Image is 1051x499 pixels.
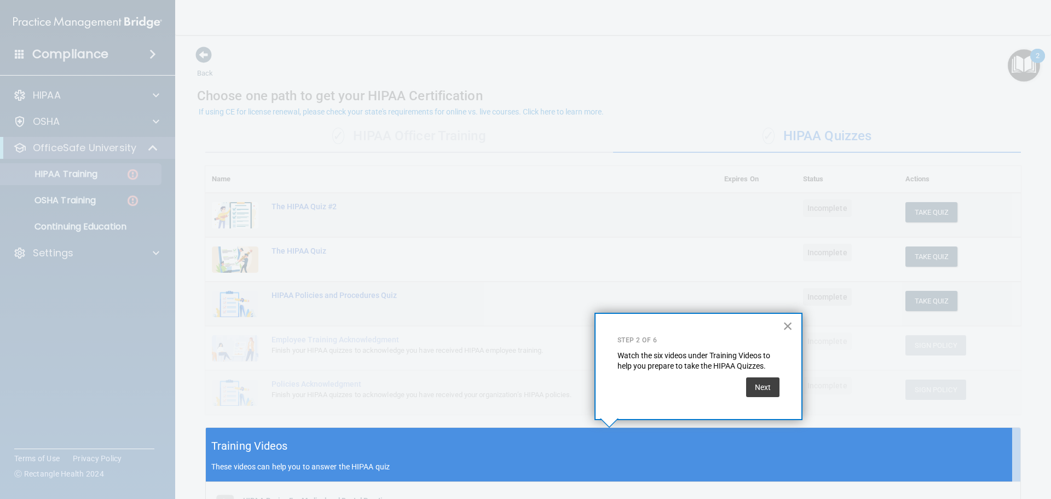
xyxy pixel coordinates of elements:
button: Next [746,377,779,397]
p: Watch the six videos under Training Videos to help you prepare to take the HIPAA Quizzes. [617,351,779,372]
iframe: Drift Widget Chat Controller [996,423,1038,465]
p: These videos can help you to answer the HIPAA quiz [211,462,1015,471]
p: Step 2 of 6 [617,336,779,345]
h5: Training Videos [211,437,288,456]
button: Close [783,317,793,335]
